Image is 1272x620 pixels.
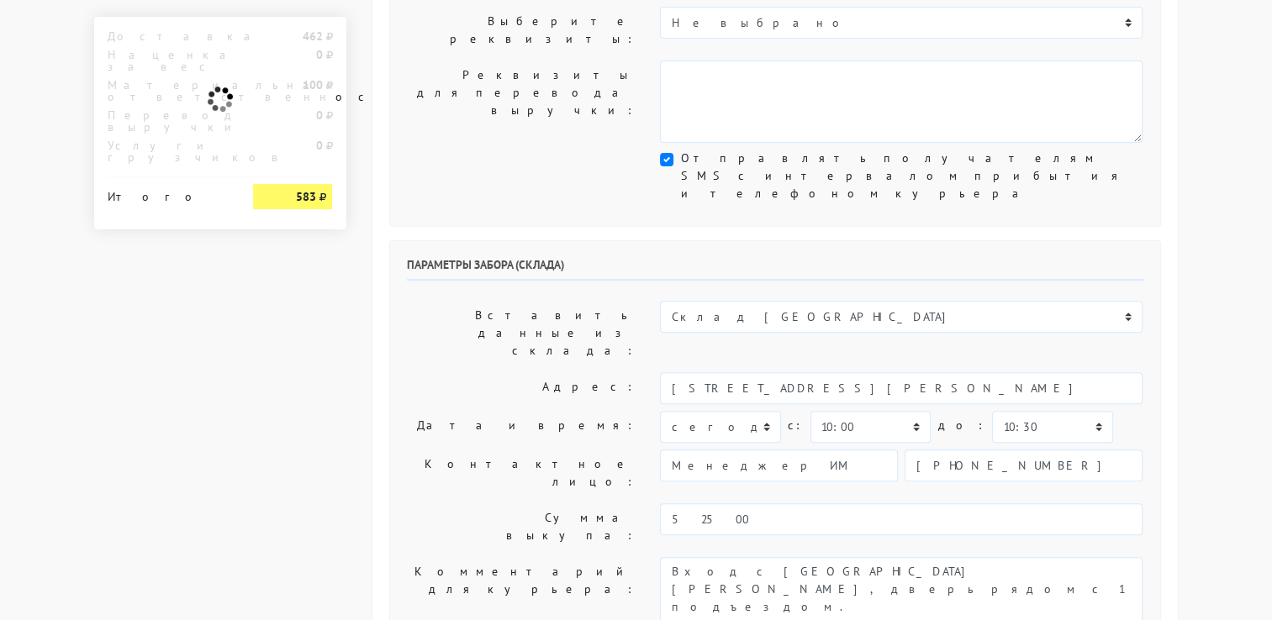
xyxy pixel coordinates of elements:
label: Реквизиты для перевода выручки: [394,60,648,143]
label: Отправлять получателям SMS с интервалом прибытия и телефоном курьера [680,150,1143,202]
label: до: [937,411,985,440]
div: Наценка за вес [95,49,241,72]
label: c: [788,411,804,440]
input: Телефон [905,449,1143,481]
label: Адрес: [394,372,648,404]
div: Услуги грузчиков [95,139,241,163]
strong: 583 [295,189,315,204]
img: ajax-loader.gif [205,84,235,114]
div: Материальная ответственность [95,79,241,102]
label: Контактное лицо: [394,449,648,497]
label: Дата и время: [394,411,648,443]
label: Вставить данные из склада: [394,301,648,365]
label: Сумма выкупа: [394,503,648,550]
label: Выберите реквизиты: [394,7,648,54]
div: Доставка [95,30,241,42]
strong: 462 [302,29,322,44]
div: Итого [108,184,229,202]
h6: Параметры забора (склада) [407,258,1143,281]
input: Имя [660,449,898,481]
div: Перевод выручки [95,109,241,133]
